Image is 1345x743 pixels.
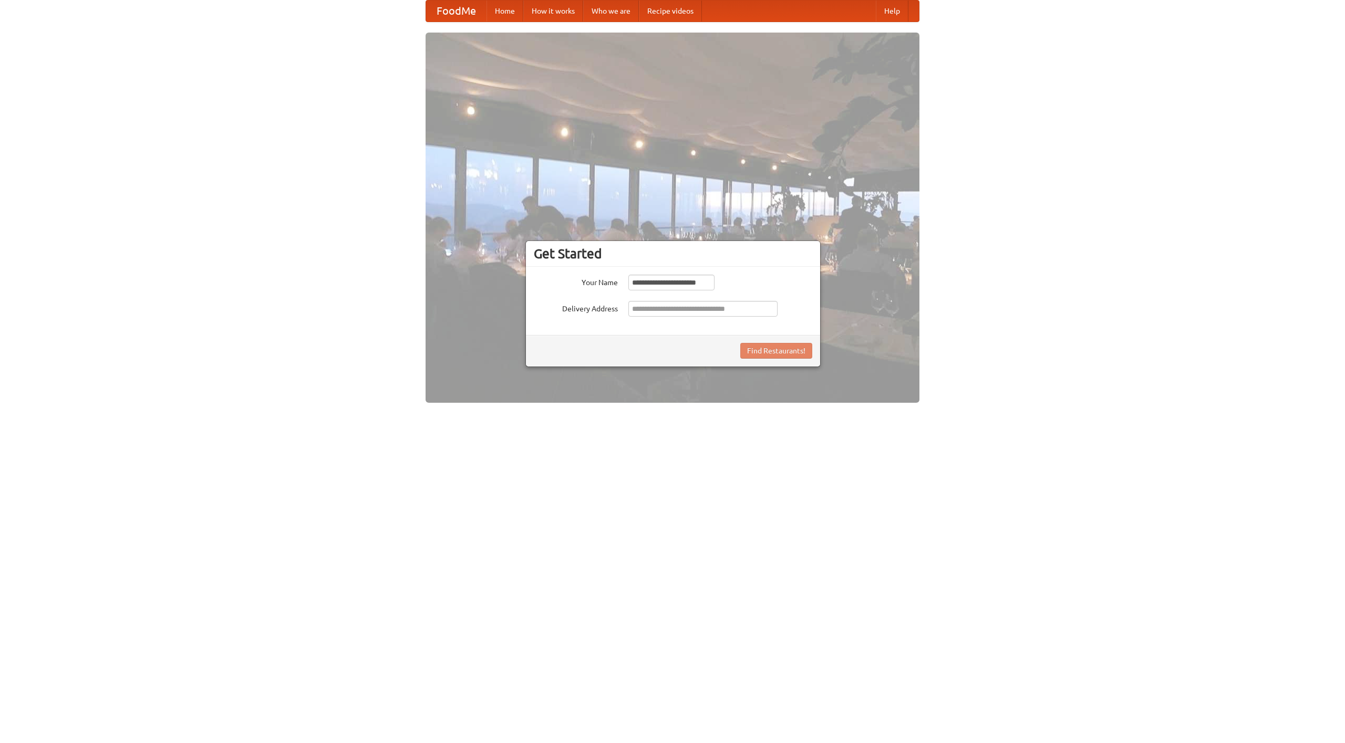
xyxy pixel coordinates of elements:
a: Home [487,1,523,22]
a: Who we are [583,1,639,22]
label: Your Name [534,275,618,288]
a: How it works [523,1,583,22]
h3: Get Started [534,246,812,261]
button: Find Restaurants! [740,343,812,359]
a: Recipe videos [639,1,702,22]
a: FoodMe [426,1,487,22]
label: Delivery Address [534,301,618,314]
a: Help [876,1,908,22]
